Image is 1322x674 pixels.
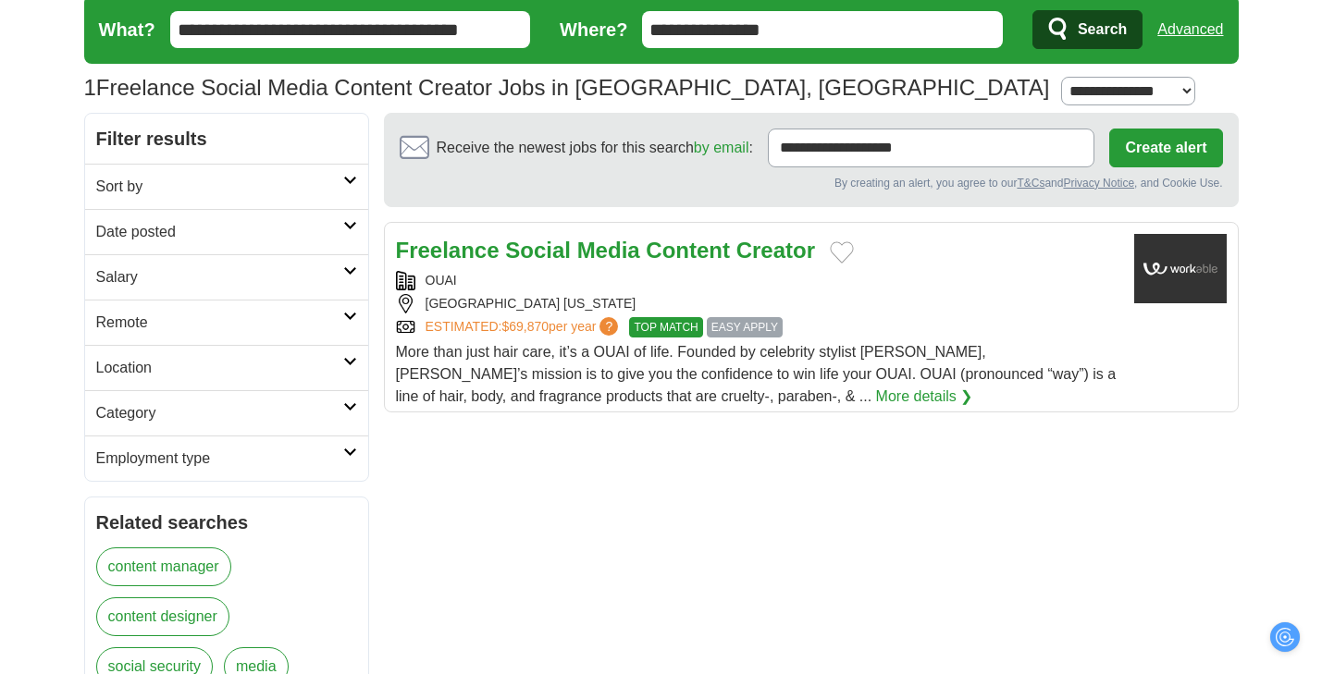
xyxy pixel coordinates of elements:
a: T&Cs [1017,177,1044,190]
label: What? [99,16,155,43]
span: Search [1078,11,1127,48]
a: Location [85,345,368,390]
div: OUAI [396,271,1119,290]
div: [GEOGRAPHIC_DATA] [US_STATE] [396,294,1119,313]
a: content manager [96,547,231,586]
h2: Remote [96,312,343,334]
button: Create alert [1109,129,1222,167]
a: Sort by [85,164,368,209]
a: Category [85,390,368,435]
span: EASY APPLY [707,317,783,337]
img: Company logo [1134,234,1227,303]
span: More than just hair care, it’s a OUAI of life. Founded by celebrity stylist [PERSON_NAME], [PERSO... [396,344,1117,404]
span: 1 [84,71,96,104]
button: Add to favorite jobs [830,241,854,263]
a: Remote [85,300,368,345]
h2: Filter results [85,114,368,164]
a: Employment type [85,435,368,481]
h2: Category [96,402,343,424]
h2: Date posted [96,221,343,243]
strong: Content [646,238,730,263]
a: by email [694,140,749,155]
span: Receive the newest jobs for this search : [437,137,753,159]
h2: Related searches [96,509,357,536]
button: Search [1032,10,1143,49]
span: ? [599,317,618,336]
a: Date posted [85,209,368,254]
a: ESTIMATED:$69,870per year? [426,317,623,337]
div: By creating an alert, you agree to our and , and Cookie Use. [400,175,1223,191]
a: Privacy Notice [1063,177,1134,190]
a: content designer [96,597,229,636]
strong: Freelance [396,238,500,263]
a: Freelance Social Media Content Creator [396,238,816,263]
label: Where? [560,16,627,43]
h2: Salary [96,266,343,288]
h2: Sort by [96,176,343,198]
a: Salary [85,254,368,300]
strong: Creator [736,238,815,263]
strong: Media [577,238,640,263]
span: $69,870 [501,319,549,334]
strong: Social [505,238,571,263]
a: Advanced [1157,11,1223,48]
span: TOP MATCH [629,317,702,337]
h2: Location [96,357,343,379]
h1: Freelance Social Media Content Creator Jobs in [GEOGRAPHIC_DATA], [GEOGRAPHIC_DATA] [84,75,1050,100]
a: More details ❯ [876,386,973,408]
h2: Employment type [96,447,343,470]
